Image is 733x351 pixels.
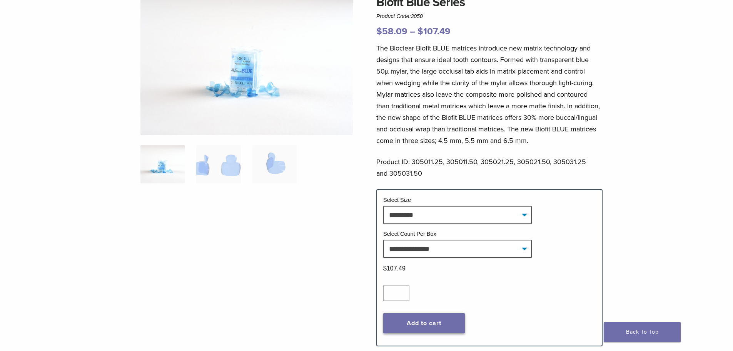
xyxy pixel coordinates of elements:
label: Select Size [383,197,411,203]
span: $ [417,26,423,37]
img: Posterior-Biofit-BLUE-Series-Matrices-2-324x324.jpg [140,145,185,183]
bdi: 58.09 [376,26,407,37]
span: $ [376,26,382,37]
bdi: 107.49 [417,26,451,37]
a: Back To Top [604,322,681,342]
p: The Bioclear Biofit BLUE matrices introduce new matrix technology and designs that ensure ideal t... [376,42,603,146]
span: $ [383,265,387,272]
label: Select Count Per Box [383,231,436,237]
span: – [410,26,415,37]
button: Add to cart [383,313,465,333]
img: Biofit Blue Series - Image 2 [196,145,240,183]
img: Biofit Blue Series - Image 3 [252,145,297,183]
p: Product ID: 305011.25, 305011.50, 305021.25, 305021.50, 305031.25 and 305031.50 [376,156,603,179]
span: 3050 [411,13,423,19]
bdi: 107.49 [383,265,406,272]
span: Product Code: [376,13,423,19]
